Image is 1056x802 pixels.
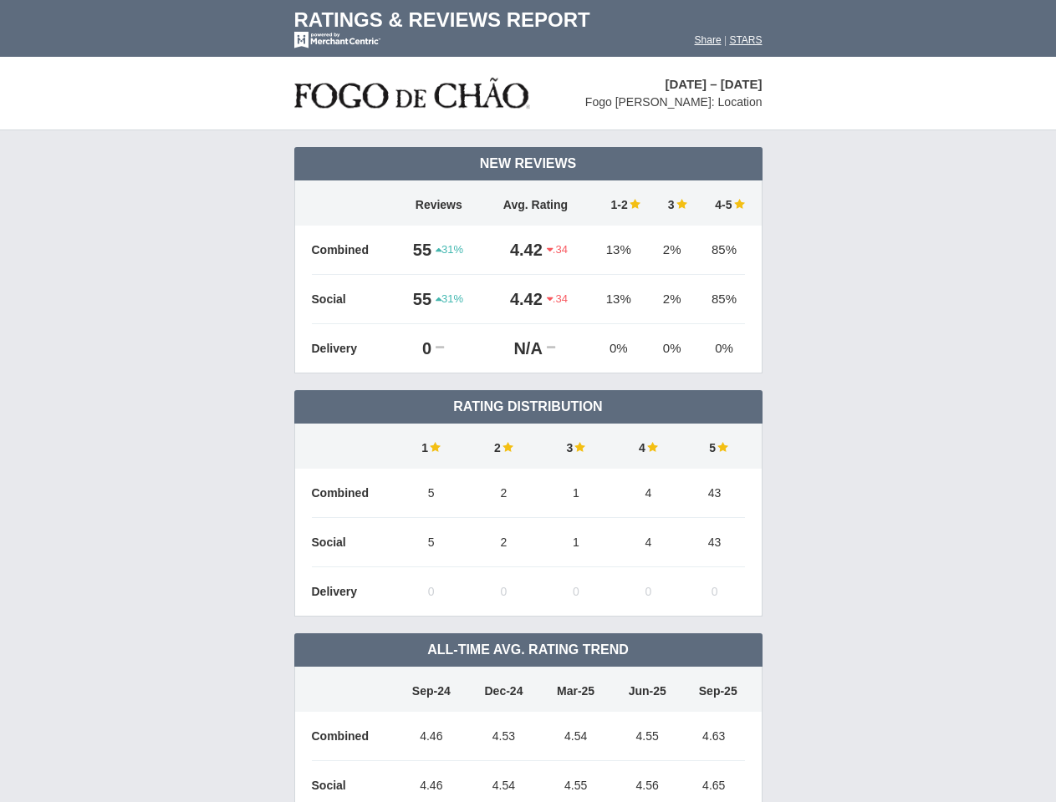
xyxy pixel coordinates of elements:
[695,34,722,46] a: Share
[501,441,513,453] img: star-full-15.png
[294,32,380,48] img: mc-powered-by-logo-white-103.png
[312,518,395,567] td: Social
[540,469,613,518] td: 1
[482,226,547,275] td: 4.42
[732,198,745,210] img: star-full-15.png
[683,712,745,761] td: 4.63
[649,226,696,275] td: 2%
[500,585,507,598] span: 0
[589,275,649,324] td: 13%
[645,441,658,453] img: star-full-15.png
[696,180,745,226] td: 4-5
[649,324,696,373] td: 0%
[467,424,540,469] td: 2
[573,441,585,453] img: star-full-15.png
[312,226,395,275] td: Combined
[395,518,468,567] td: 5
[589,324,649,373] td: 0%
[589,180,649,226] td: 1-2
[540,712,612,761] td: 4.54
[312,567,395,617] td: Delivery
[467,712,540,761] td: 4.53
[312,324,395,373] td: Delivery
[395,324,436,373] td: 0
[573,585,579,598] span: 0
[312,712,395,761] td: Combined
[696,226,745,275] td: 85%
[294,633,763,667] td: All-Time Avg. Rating Trend
[712,585,718,598] span: 0
[395,667,468,712] td: Sep-24
[685,469,745,518] td: 43
[685,424,745,469] td: 5
[312,275,395,324] td: Social
[482,275,547,324] td: 4.42
[589,226,649,275] td: 13%
[685,518,745,567] td: 43
[428,585,435,598] span: 0
[729,34,762,46] a: STARS
[294,74,530,113] img: stars-fogo-de-chao-logo-50.png
[716,441,728,453] img: star-full-15.png
[436,242,463,257] span: 31%
[611,667,683,712] td: Jun-25
[675,198,687,210] img: star-full-15.png
[395,226,436,275] td: 55
[645,585,651,598] span: 0
[547,292,568,307] span: .34
[467,518,540,567] td: 2
[540,424,613,469] td: 3
[612,518,685,567] td: 4
[395,180,483,226] td: Reviews
[436,292,463,307] span: 31%
[294,390,763,424] td: Rating Distribution
[312,469,395,518] td: Combined
[294,147,763,180] td: New Reviews
[540,667,612,712] td: Mar-25
[467,667,540,712] td: Dec-24
[547,242,568,257] span: .34
[649,275,696,324] td: 2%
[696,275,745,324] td: 85%
[612,424,685,469] td: 4
[683,667,745,712] td: Sep-25
[428,441,441,453] img: star-full-15.png
[612,469,685,518] td: 4
[395,424,468,469] td: 1
[611,712,683,761] td: 4.55
[540,518,613,567] td: 1
[467,469,540,518] td: 2
[665,77,762,91] span: [DATE] – [DATE]
[395,275,436,324] td: 55
[696,324,745,373] td: 0%
[482,180,589,226] td: Avg. Rating
[395,469,468,518] td: 5
[482,324,547,373] td: N/A
[628,198,640,210] img: star-full-15.png
[395,712,468,761] td: 4.46
[724,34,727,46] span: |
[585,95,763,109] span: Fogo [PERSON_NAME]: Location
[649,180,696,226] td: 3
